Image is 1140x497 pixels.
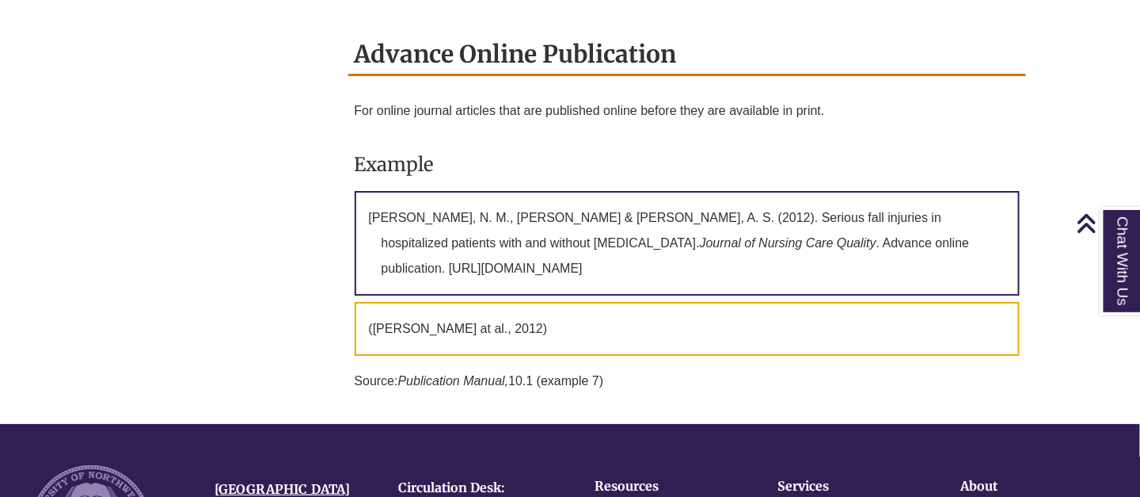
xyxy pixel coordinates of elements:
em: Journal of Nursing Care Quality [700,236,876,250]
h4: Resources [595,480,728,494]
em: Publication Manual, [398,374,509,388]
p: Source: 10.1 (example 7) [355,362,1020,400]
p: For online journal articles that are published online before they are available in print. [355,92,1020,130]
p: [PERSON_NAME], N. M., [PERSON_NAME] & [PERSON_NAME], A. S. (2012). Serious fall injuries in hospi... [355,191,1020,296]
h3: Example [355,146,1020,183]
p: ([PERSON_NAME] at al., 2012) [355,302,1020,356]
h4: Services [777,480,911,494]
h2: Advance Online Publication [348,34,1027,76]
h4: About [960,480,1094,494]
a: Back to Top [1077,212,1136,234]
h4: Circulation Desk: [398,481,558,495]
a: [GEOGRAPHIC_DATA] [215,481,350,497]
